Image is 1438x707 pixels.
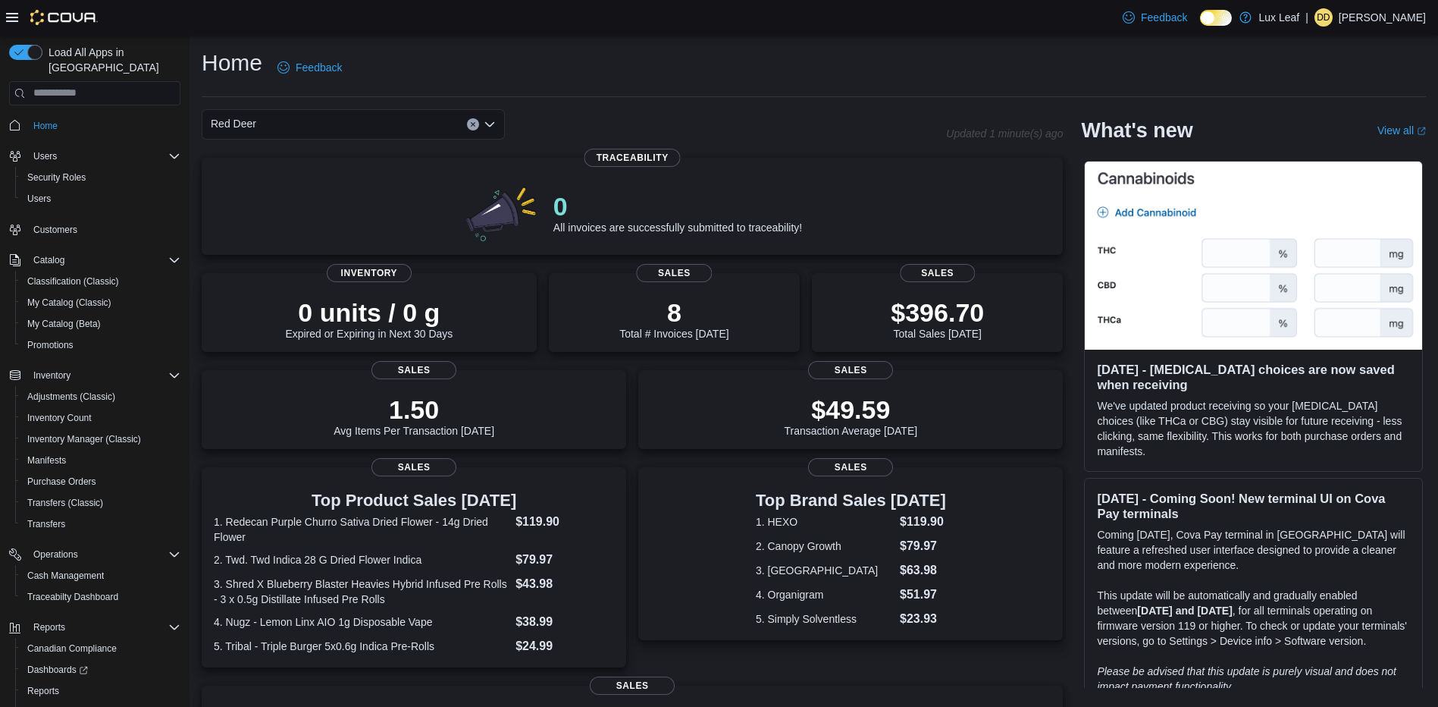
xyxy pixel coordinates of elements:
[21,588,124,606] a: Traceabilty Dashboard
[27,147,63,165] button: Users
[900,586,946,604] dd: $51.97
[27,251,70,269] button: Catalog
[21,473,180,491] span: Purchase Orders
[15,271,186,292] button: Classification (Classic)
[21,336,80,354] a: Promotions
[15,638,186,659] button: Canadian Compliance
[15,565,186,586] button: Cash Management
[21,336,180,354] span: Promotions
[21,388,121,406] a: Adjustments (Classic)
[462,182,541,243] img: 0
[900,561,946,580] dd: $63.98
[21,451,180,470] span: Manifests
[27,193,51,205] span: Users
[214,639,509,654] dt: 5. Tribal - Triple Burger 5x0.6g Indica Pre-Rolls
[33,254,64,266] span: Catalog
[21,682,180,700] span: Reports
[27,220,180,239] span: Customers
[553,191,802,234] div: All invoices are successfully submitted to traceability!
[900,610,946,628] dd: $23.93
[27,618,71,636] button: Reports
[285,297,453,328] p: 0 units / 0 g
[1305,8,1308,27] p: |
[15,586,186,608] button: Traceabilty Dashboard
[327,264,412,282] span: Inventory
[27,366,180,385] span: Inventory
[515,575,614,593] dd: $43.98
[15,188,186,209] button: Users
[27,116,180,135] span: Home
[619,297,728,328] p: 8
[214,514,509,545] dt: 1. Redecan Purple Churro Sativa Dried Flower - 14g Dried Flower
[21,682,65,700] a: Reports
[214,552,509,567] dt: 2. Twd. Twd Indica 28 G Dried Flower Indica
[1200,26,1201,27] span: Dark Mode
[484,118,496,130] button: Open list of options
[1417,127,1426,136] svg: External link
[21,294,117,312] a: My Catalog (Classic)
[15,167,186,188] button: Security Roles
[553,191,802,222] p: 0
[756,587,894,602] dt: 4. Organigram
[21,190,180,208] span: Users
[590,677,675,695] span: Sales
[27,366,77,385] button: Inventory
[21,430,180,448] span: Inventory Manager (Classic)
[27,297,111,309] span: My Catalog (Classic)
[515,613,614,631] dd: $38.99
[3,617,186,638] button: Reports
[285,297,453,340] div: Expired or Expiring in Next 30 Days
[808,361,893,379] span: Sales
[891,297,984,340] div: Total Sales [DATE]
[756,563,894,578] dt: 3. [GEOGRAPHIC_DATA]
[946,127,1063,140] p: Updated 1 minute(s) ago
[3,146,186,167] button: Users
[27,476,96,488] span: Purchase Orders
[584,149,681,167] span: Traceability
[3,365,186,386] button: Inventory
[21,588,180,606] span: Traceabilty Dashboard
[1097,362,1410,392] h3: [DATE] - [MEDICAL_DATA] choices are now saved when receiving
[21,315,180,333] span: My Catalog (Beta)
[808,458,893,476] span: Sales
[15,450,186,471] button: Manifests
[785,394,918,437] div: Transaction Average [DATE]
[214,492,614,510] h3: Top Product Sales [DATE]
[27,117,64,135] a: Home
[334,394,494,425] p: 1.50
[515,637,614,655] dd: $24.99
[1259,8,1300,27] p: Lux Leaf
[1097,527,1410,573] p: Coming [DATE], Cova Pay terminal in [GEOGRAPHIC_DATA] will feature a refreshed user interface des...
[27,497,103,509] span: Transfers (Classic)
[1137,605,1232,617] strong: [DATE] and [DATE]
[15,429,186,450] button: Inventory Manager (Classic)
[3,115,186,137] button: Home
[27,221,83,239] a: Customers
[202,48,262,78] h1: Home
[21,639,123,658] a: Canadian Compliance
[27,518,65,530] span: Transfers
[27,339,74,351] span: Promotions
[15,335,186,356] button: Promotions
[21,661,180,679] span: Dashboards
[1097,588,1410,649] p: This update will be automatically and gradually enabled between , for all terminals operating on ...
[27,147,180,165] span: Users
[1141,10,1187,25] span: Feedback
[334,394,494,437] div: Avg Items Per Transaction [DATE]
[271,52,348,83] a: Feedback
[27,643,117,655] span: Canadian Compliance
[21,190,57,208] a: Users
[27,618,180,636] span: Reports
[21,409,180,427] span: Inventory Count
[27,685,59,697] span: Reports
[515,551,614,569] dd: $79.97
[27,570,104,582] span: Cash Management
[21,567,110,585] a: Cash Management
[21,272,180,291] span: Classification (Classic)
[3,544,186,565] button: Operations
[27,664,88,676] span: Dashboards
[900,264,975,282] span: Sales
[21,315,107,333] a: My Catalog (Beta)
[3,218,186,240] button: Customers
[21,272,125,291] a: Classification (Classic)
